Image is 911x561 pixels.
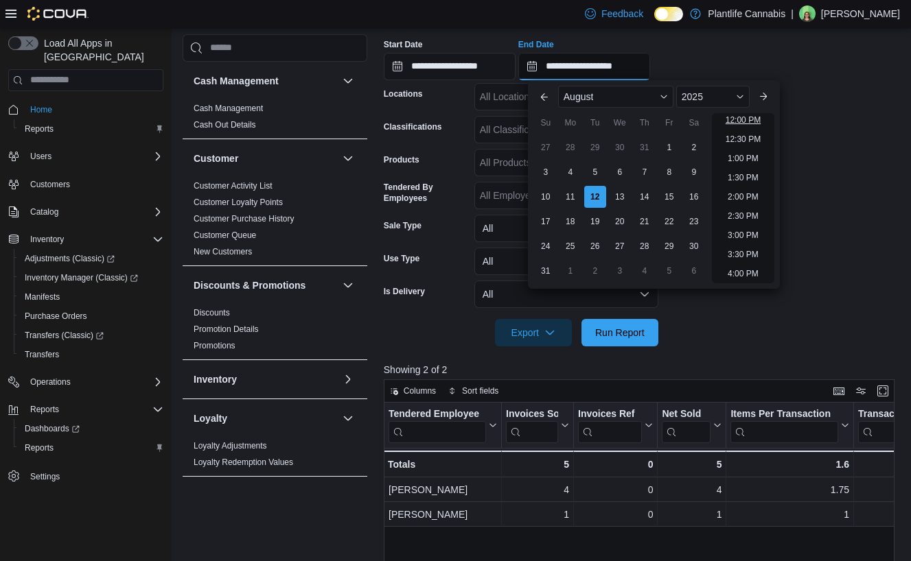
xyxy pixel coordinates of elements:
button: Cash Management [340,73,356,89]
span: Promotions [194,340,235,351]
a: Reports [19,121,59,137]
div: 1 [730,506,849,523]
div: day-22 [658,211,680,232]
div: day-3 [535,161,557,183]
div: day-6 [683,260,705,282]
span: Transfers (Classic) [25,330,104,341]
a: Customer Loyalty Points [194,198,283,207]
span: Customer Activity List [194,180,273,191]
span: Home [25,101,163,118]
span: Loyalty Redemption Values [194,457,293,468]
nav: Complex example [8,94,163,522]
li: 2:00 PM [722,189,764,205]
div: Mo [560,112,581,134]
div: day-26 [584,235,606,257]
img: Cova [27,7,89,21]
a: Purchase Orders [19,308,93,324]
span: Manifests [19,289,163,305]
span: Transfers [25,349,59,360]
button: Operations [25,374,76,390]
div: Button. Open the month selector. August is currently selected. [558,86,673,108]
h3: Discounts & Promotions [194,278,305,292]
button: Inventory [3,230,169,249]
button: Keyboard shortcuts [831,383,847,399]
li: 12:00 PM [720,112,766,128]
div: Net Sold [662,407,711,420]
span: Discounts [194,307,230,318]
a: Cash Management [194,104,263,113]
span: Export [503,319,564,346]
span: Users [25,148,163,165]
div: Items Per Transaction [730,407,838,420]
button: Discounts & Promotions [340,277,356,294]
a: Transfers [19,346,65,363]
a: Settings [25,468,65,485]
button: Invoices Ref [578,407,653,442]
h3: Inventory [194,372,237,386]
span: Inventory Manager (Classic) [19,270,163,286]
button: Loyalty [340,410,356,427]
button: Invoices Sold [506,407,569,442]
h3: Customer [194,152,238,165]
label: Classifications [384,121,442,132]
button: Users [25,148,57,165]
a: Promotions [194,341,235,350]
button: Inventory [25,231,69,248]
button: Inventory [340,371,356,387]
input: Press the down key to open a popover containing a calendar. [384,53,516,80]
span: Cash Out Details [194,119,256,130]
button: All [474,215,658,242]
div: 5 [506,456,569,473]
label: Sale Type [384,220,422,231]
button: Items Per Transaction [730,407,849,442]
span: Catalog [30,206,58,217]
div: [PERSON_NAME] [389,506,497,523]
p: | [791,5,794,22]
div: Sa [683,112,705,134]
div: day-3 [609,260,631,282]
span: August [564,91,594,102]
button: Sort fields [443,383,504,399]
div: day-18 [560,211,581,232]
li: 3:30 PM [722,246,764,263]
div: [PERSON_NAME] [389,481,497,498]
div: Customer [183,178,367,265]
button: Export [495,319,572,346]
span: Purchase Orders [19,308,163,324]
span: Home [30,104,52,115]
a: Adjustments (Classic) [19,250,120,267]
span: Transfers (Classic) [19,327,163,344]
span: Feedback [601,7,643,21]
div: Su [535,112,557,134]
div: day-17 [535,211,557,232]
div: 5 [662,456,722,473]
li: 12:30 PM [720,131,766,147]
div: Button. Open the year selector. 2025 is currently selected. [676,86,750,108]
button: Inventory [194,372,337,386]
input: Press the down key to enter a popover containing a calendar. Press the escape key to close the po... [518,53,650,80]
div: Items Per Transaction [730,407,838,442]
li: 2:30 PM [722,208,764,224]
div: Cash Management [183,100,367,139]
label: Locations [384,88,423,99]
span: Reports [19,440,163,456]
span: Columns [404,385,436,396]
li: 1:30 PM [722,169,764,186]
button: Display options [853,383,869,399]
div: day-27 [609,235,631,257]
span: Reports [25,401,163,418]
button: Run Report [581,319,658,346]
div: 0 [578,456,653,473]
a: Home [25,102,58,118]
div: day-21 [634,211,656,232]
a: Transfers (Classic) [14,326,169,345]
div: Fr [658,112,680,134]
div: day-12 [584,186,606,208]
div: day-14 [634,186,656,208]
button: Operations [3,372,169,392]
span: Dashboards [19,420,163,437]
span: Customer Purchase History [194,213,295,224]
button: Catalog [3,202,169,222]
span: Sort fields [462,385,498,396]
div: day-13 [609,186,631,208]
